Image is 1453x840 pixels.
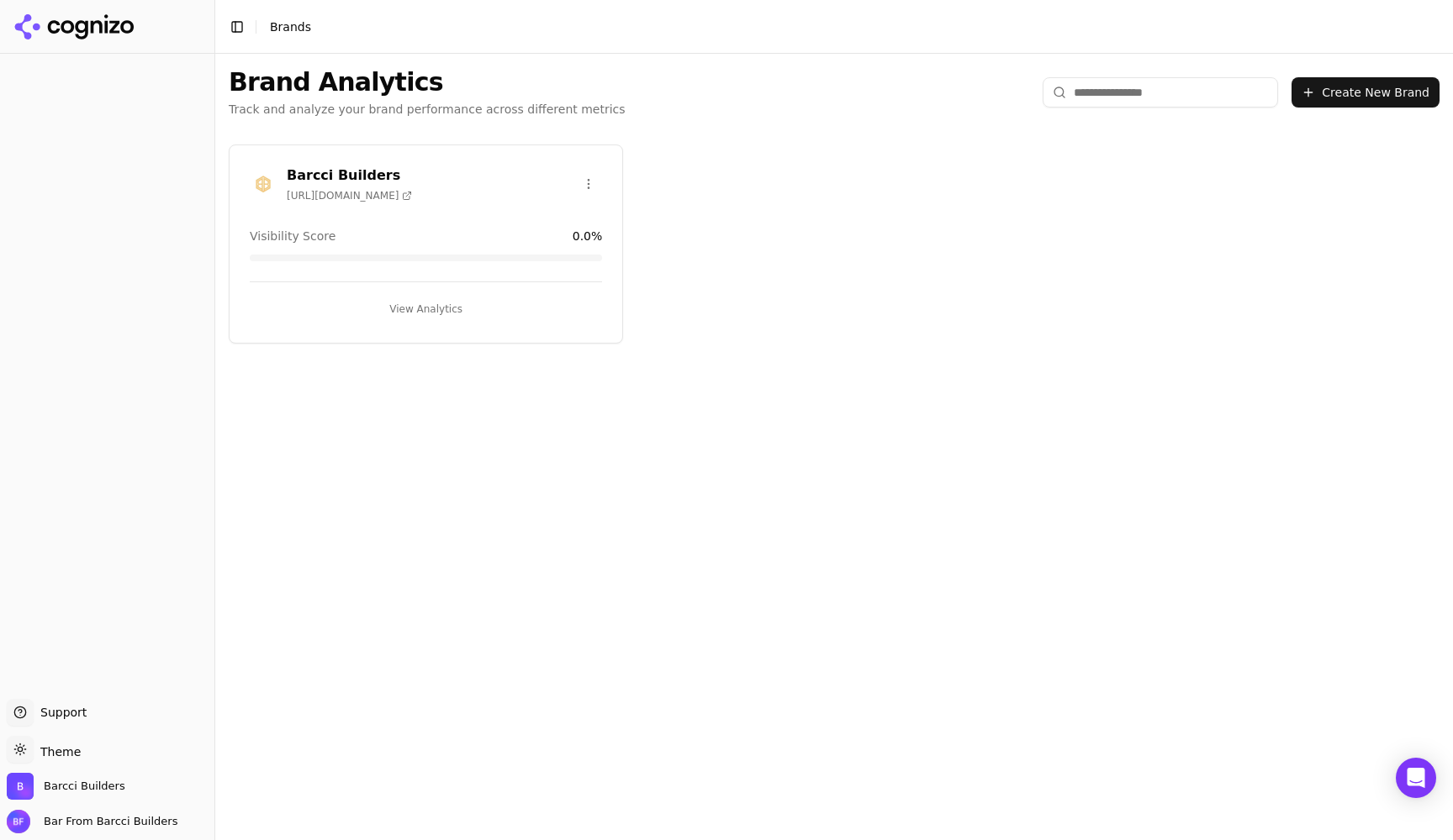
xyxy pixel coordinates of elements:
[34,745,81,759] span: Theme
[287,189,412,202] span: [URL][DOMAIN_NAME]
[270,18,311,35] nav: breadcrumb
[287,165,412,186] h3: Barcci Builders
[250,228,336,244] span: Visibility Score
[573,228,603,244] span: 0.0 %
[250,171,277,197] img: Barcci Builders
[270,20,311,34] span: Brands
[1396,758,1436,798] div: Open Intercom Messenger
[229,101,626,118] p: Track and analyze your brand performance across different metrics
[7,773,125,800] button: Open organization switcher
[1292,77,1440,108] button: Create New Brand
[7,810,30,833] img: Bar From Barcci Builders
[250,296,602,323] button: View Analytics
[7,773,34,800] img: Barcci Builders
[44,779,125,794] span: Barcci Builders
[7,810,177,833] button: Open user button
[34,704,87,721] span: Support
[37,814,177,829] span: Bar From Barcci Builders
[229,67,626,97] h1: Brand Analytics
